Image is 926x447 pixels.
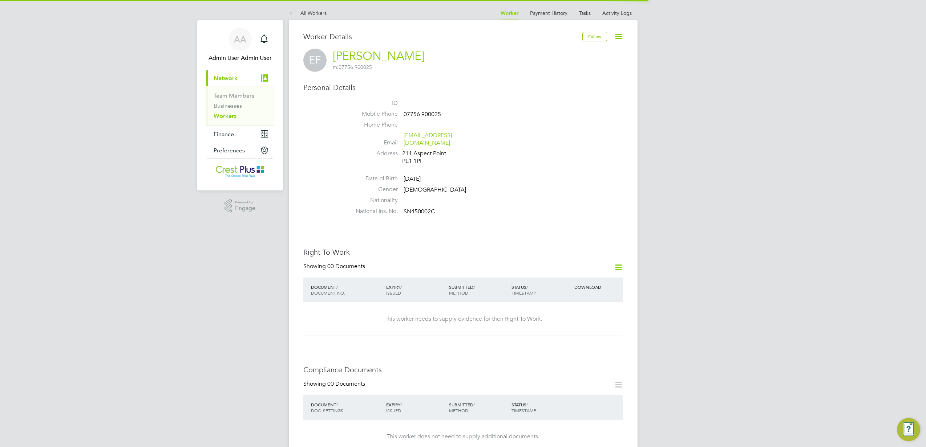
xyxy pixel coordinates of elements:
div: DOCUMENT [309,398,384,417]
span: / [526,402,528,407]
span: [DEMOGRAPHIC_DATA] [404,186,466,193]
span: 00 Documents [327,380,365,387]
span: / [400,402,402,407]
label: ID [347,99,398,107]
label: Home Phone [347,121,398,129]
span: METHOD [449,407,468,413]
a: Powered byEngage [225,199,255,213]
div: This worker needs to supply evidence for their Right To Work. [311,315,616,323]
span: [DATE] [404,176,421,183]
a: Tasks [579,10,591,16]
div: Network [206,86,274,126]
label: Address [347,150,398,157]
span: DOCUMENT NO. [311,290,345,296]
h3: Right To Work [303,247,623,257]
div: EXPIRY [384,398,447,417]
span: 00 Documents [327,263,365,270]
div: Showing [303,380,367,388]
div: DOWNLOAD [573,280,623,294]
span: 07756 900025 [404,111,441,118]
span: EF [303,49,327,72]
span: SN450002C [404,208,435,215]
span: / [336,284,338,290]
span: Admin User Admin User [206,54,274,62]
img: crestplusoperations-logo-retina.png [216,166,264,177]
span: 07756 900025 [333,64,372,70]
label: Gender [347,186,398,193]
span: / [473,284,475,290]
span: TIMESTAMP [511,290,536,296]
span: Powered by [235,199,255,205]
a: AAAdmin User Admin User [206,28,274,62]
span: Preferences [214,147,245,154]
a: Worker [501,10,518,16]
span: ISSUED [386,407,401,413]
h3: Compliance Documents [303,365,623,374]
label: Email [347,139,398,147]
span: / [526,284,528,290]
a: Activity Logs [602,10,632,16]
span: AA [234,34,246,44]
label: Date of Birth [347,175,398,183]
span: Network [214,75,238,82]
button: Follow [582,32,607,41]
h3: Worker Details [303,32,582,41]
span: m: [333,64,339,70]
nav: Main navigation [197,20,283,190]
div: SUBMITTED [447,398,510,417]
button: Engage Resource Center [897,418,920,441]
div: STATUS [510,398,573,417]
div: SUBMITTED [447,280,510,299]
span: METHOD [449,290,468,296]
div: This worker does not need to supply additional documents. [311,433,616,440]
span: ISSUED [386,290,401,296]
span: DOC. SETTINGS [311,407,343,413]
label: Mobile Phone [347,110,398,118]
span: / [400,284,402,290]
label: Nationality [347,197,398,204]
a: Team Members [214,92,254,99]
button: Network [206,70,274,86]
span: / [473,402,475,407]
span: Engage [235,205,255,212]
span: / [336,402,338,407]
div: EXPIRY [384,280,447,299]
span: Finance [214,131,234,138]
a: Go to home page [206,166,274,177]
div: STATUS [510,280,573,299]
h3: Personal Details [303,83,623,92]
a: [EMAIL_ADDRESS][DOMAIN_NAME] [404,132,452,147]
label: National Ins. No. [347,208,398,215]
div: Showing [303,263,367,270]
a: Payment History [530,10,567,16]
a: Workers [214,112,236,119]
button: Preferences [206,142,274,158]
span: TIMESTAMP [511,407,536,413]
a: Businesses [214,102,242,109]
a: [PERSON_NAME] [333,49,424,63]
div: 211 Aspect Point PE1 1PF [402,150,471,165]
a: All Workers [289,10,327,16]
button: Finance [206,126,274,142]
div: DOCUMENT [309,280,384,299]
